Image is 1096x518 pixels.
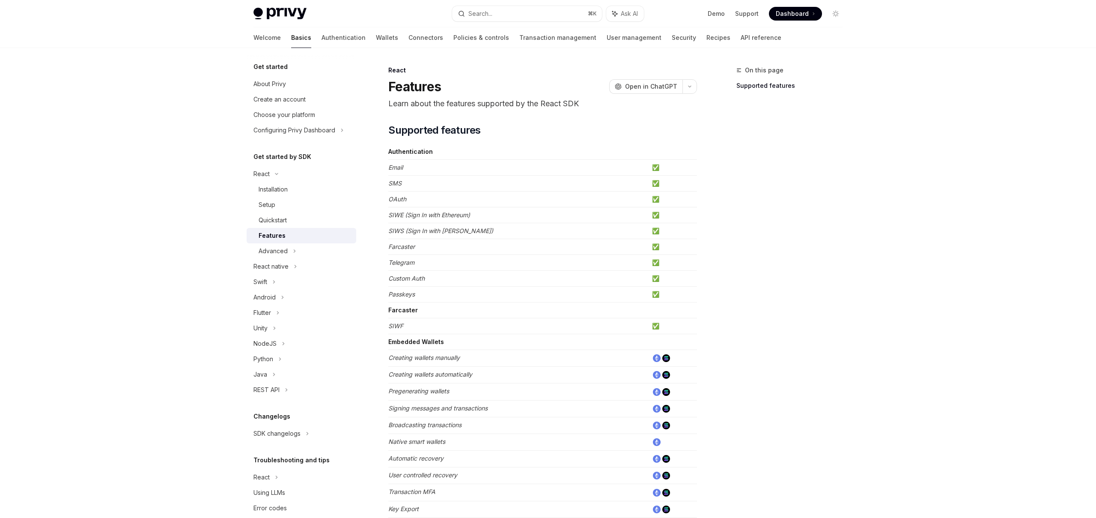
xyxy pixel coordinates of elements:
div: Java [253,369,267,380]
div: Search... [468,9,492,19]
div: Configuring Privy Dashboard [253,125,335,135]
td: ✅ [649,160,697,176]
a: Setup [247,197,356,213]
span: Ask AI [621,9,638,18]
div: React [253,169,270,179]
img: solana.png [662,405,670,413]
a: Welcome [253,27,281,48]
div: Installation [259,184,288,195]
button: Ask AI [606,6,644,21]
em: Telegram [388,259,414,266]
em: Native smart wallets [388,438,445,445]
div: Python [253,354,273,364]
a: Installation [247,182,356,197]
span: On this page [745,65,783,75]
em: SIWE (Sign In with Ethereum) [388,211,470,219]
td: ✅ [649,192,697,207]
em: Transaction MFA [388,488,435,495]
em: Creating wallets manually [388,354,460,361]
td: ✅ [649,255,697,271]
div: SDK changelogs [253,428,301,439]
img: solana.png [662,489,670,497]
img: solana.png [662,388,670,396]
a: User management [607,27,661,48]
em: Custom Auth [388,275,425,282]
td: ✅ [649,176,697,192]
a: Create an account [247,92,356,107]
div: Choose your platform [253,110,315,120]
span: Dashboard [776,9,809,18]
div: Swift [253,277,267,287]
td: ✅ [649,207,697,223]
img: solana.png [662,422,670,429]
div: React native [253,261,289,272]
h5: Changelogs [253,411,290,422]
h5: Get started [253,62,288,72]
em: OAuth [388,195,406,203]
td: ✅ [649,239,697,255]
em: Automatic recovery [388,455,444,462]
span: Open in ChatGPT [625,82,677,91]
strong: Authentication [388,148,433,155]
a: Supported features [736,79,849,93]
strong: Farcaster [388,306,418,314]
em: Email [388,164,403,171]
td: ✅ [649,318,697,334]
em: Broadcasting transactions [388,421,462,428]
em: Pregenerating wallets [388,387,449,395]
em: SIWF [388,322,403,329]
div: Quickstart [259,215,287,225]
img: solana.png [662,371,670,379]
span: Supported features [388,123,480,137]
a: Authentication [322,27,366,48]
em: Creating wallets automatically [388,371,472,378]
div: React [388,66,697,75]
img: solana.png [662,455,670,463]
div: Unity [253,323,268,333]
h1: Features [388,79,441,94]
a: Basics [291,27,311,48]
a: Policies & controls [453,27,509,48]
h5: Troubleshooting and tips [253,455,330,465]
div: Advanced [259,246,288,256]
button: Open in ChatGPT [609,79,682,94]
button: Search...⌘K [452,6,602,21]
div: React [253,472,270,482]
a: Using LLMs [247,485,356,500]
em: Passkeys [388,290,415,298]
a: Error codes [247,500,356,516]
a: API reference [741,27,781,48]
em: Key Export [388,505,419,512]
button: Toggle dark mode [829,7,843,21]
a: Features [247,228,356,243]
td: ✅ [649,287,697,302]
em: User controlled recovery [388,471,457,479]
em: Farcaster [388,243,415,250]
a: Demo [708,9,725,18]
img: ethereum.png [653,438,661,446]
img: ethereum.png [653,405,661,413]
td: ✅ [649,223,697,239]
em: Signing messages and transactions [388,404,488,412]
p: Learn about the features supported by the React SDK [388,98,697,110]
img: ethereum.png [653,506,661,513]
div: About Privy [253,79,286,89]
div: Flutter [253,308,271,318]
em: SIWS (Sign In with [PERSON_NAME]) [388,227,493,234]
a: Wallets [376,27,398,48]
img: ethereum.png [653,354,661,362]
div: REST API [253,385,280,395]
img: ethereum.png [653,472,661,479]
a: Quickstart [247,213,356,228]
img: solana.png [662,354,670,362]
img: ethereum.png [653,455,661,463]
a: About Privy [247,76,356,92]
img: solana.png [662,506,670,513]
div: Features [259,231,286,241]
div: Using LLMs [253,488,285,498]
div: Setup [259,200,275,210]
td: ✅ [649,271,697,287]
img: ethereum.png [653,388,661,396]
span: ⌘ K [588,10,597,17]
a: Connectors [408,27,443,48]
